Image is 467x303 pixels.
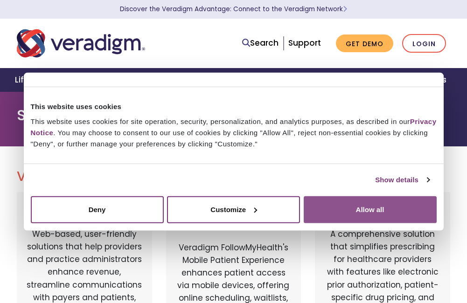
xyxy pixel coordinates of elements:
a: Show details [375,174,429,186]
a: Login [402,34,446,53]
h1: Solution Login [17,106,451,124]
a: Health IT Vendors [274,68,359,92]
a: Get Demo [336,34,393,53]
img: Veradigm logo [17,28,145,59]
button: Deny [31,196,164,223]
a: Insights [359,68,404,92]
a: Support [288,37,321,48]
div: This website uses cookies [31,101,437,112]
a: Search [242,37,279,49]
a: Discover the Veradigm Advantage: Connect to the Veradigm NetworkLearn More [120,5,347,14]
a: Health Plans + Payers [76,68,176,92]
span: Learn More [343,5,347,14]
h2: Veradigm Solutions [17,169,451,185]
a: Privacy Notice [31,117,437,136]
a: About Us [404,68,458,92]
button: Customize [167,196,300,223]
div: This website uses cookies for site operation, security, personalization, and analytics purposes, ... [31,116,437,149]
a: Healthcare Providers [176,68,274,92]
a: Life Sciences [9,68,76,92]
button: Allow all [304,196,437,223]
